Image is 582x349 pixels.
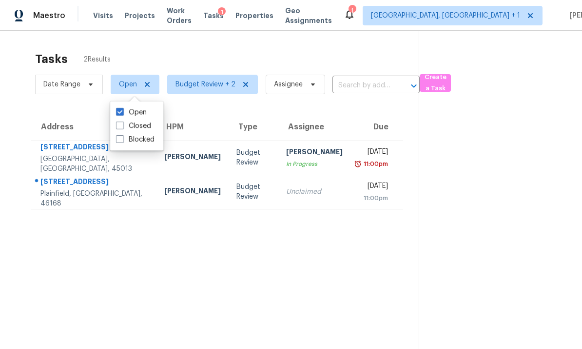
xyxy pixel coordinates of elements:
[116,107,147,117] label: Open
[40,154,149,174] div: [GEOGRAPHIC_DATA], [GEOGRAPHIC_DATA], 45013
[43,80,80,89] span: Date Range
[164,152,221,164] div: [PERSON_NAME]
[286,159,343,169] div: In Progress
[350,113,403,141] th: Due
[33,11,65,21] span: Maestro
[285,6,332,25] span: Geo Assignments
[83,55,111,64] span: 2 Results
[35,54,68,64] h2: Tasks
[358,193,388,203] div: 11:00pm
[235,11,273,21] span: Properties
[420,74,451,92] button: Create a Task
[40,177,149,189] div: [STREET_ADDRESS]
[40,189,149,208] div: Plainfield, [GEOGRAPHIC_DATA], 46168
[164,186,221,198] div: [PERSON_NAME]
[236,148,270,167] div: Budget Review
[31,113,156,141] th: Address
[116,135,155,144] label: Blocked
[278,113,350,141] th: Assignee
[203,12,224,19] span: Tasks
[119,80,137,89] span: Open
[116,121,151,131] label: Closed
[425,72,446,94] span: Create a Task
[40,142,149,154] div: [STREET_ADDRESS]
[358,181,388,193] div: [DATE]
[229,113,278,141] th: Type
[358,147,388,159] div: [DATE]
[218,7,226,17] div: 1
[362,159,388,169] div: 11:00pm
[332,78,392,93] input: Search by address
[167,6,192,25] span: Work Orders
[286,187,343,197] div: Unclaimed
[156,113,229,141] th: HPM
[354,159,362,169] img: Overdue Alarm Icon
[349,6,355,16] div: 1
[175,80,235,89] span: Budget Review + 2
[125,11,155,21] span: Projects
[93,11,113,21] span: Visits
[274,80,303,89] span: Assignee
[286,147,343,159] div: [PERSON_NAME]
[407,79,421,93] button: Open
[371,11,520,21] span: [GEOGRAPHIC_DATA], [GEOGRAPHIC_DATA] + 1
[236,182,270,202] div: Budget Review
